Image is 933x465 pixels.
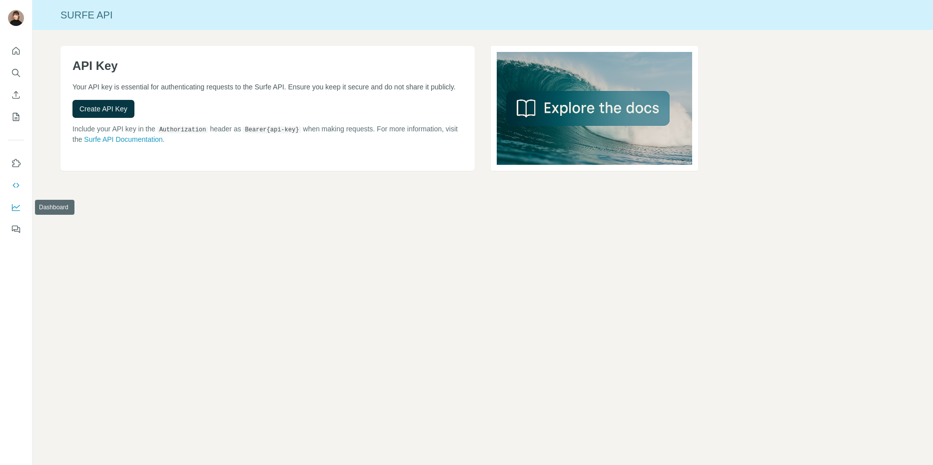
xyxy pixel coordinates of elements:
button: Enrich CSV [8,86,24,104]
div: Surfe API [32,8,933,22]
span: Create API Key [79,104,127,114]
button: Dashboard [8,198,24,216]
button: Use Surfe on LinkedIn [8,154,24,172]
button: Create API Key [72,100,134,118]
button: Feedback [8,220,24,238]
p: Your API key is essential for authenticating requests to the Surfe API. Ensure you keep it secure... [72,82,463,92]
img: Avatar [8,10,24,26]
a: Surfe API Documentation [84,135,162,143]
p: Include your API key in the header as when making requests. For more information, visit the . [72,124,463,144]
code: Bearer {api-key} [243,126,301,133]
h1: API Key [72,58,463,74]
button: My lists [8,108,24,126]
button: Search [8,64,24,82]
code: Authorization [157,126,208,133]
button: Quick start [8,42,24,60]
button: Use Surfe API [8,176,24,194]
